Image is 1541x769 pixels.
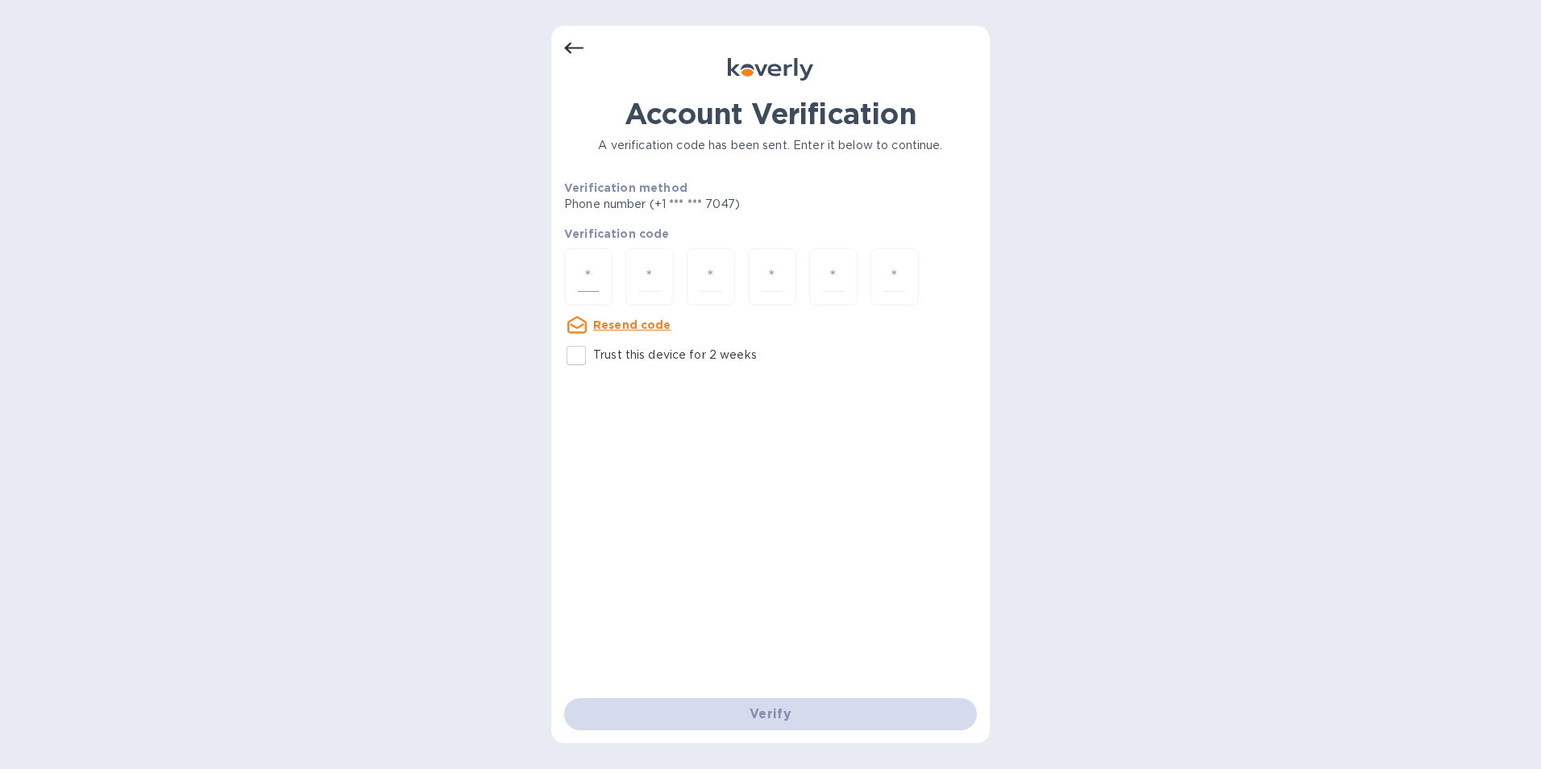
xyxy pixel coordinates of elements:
b: Verification method [564,181,687,194]
p: Verification code [564,226,977,242]
u: Resend code [593,318,671,331]
h1: Account Verification [564,97,977,131]
p: Phone number (+1 *** *** 7047) [564,196,863,213]
p: Trust this device for 2 weeks [593,347,757,364]
p: A verification code has been sent. Enter it below to continue. [564,137,977,154]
